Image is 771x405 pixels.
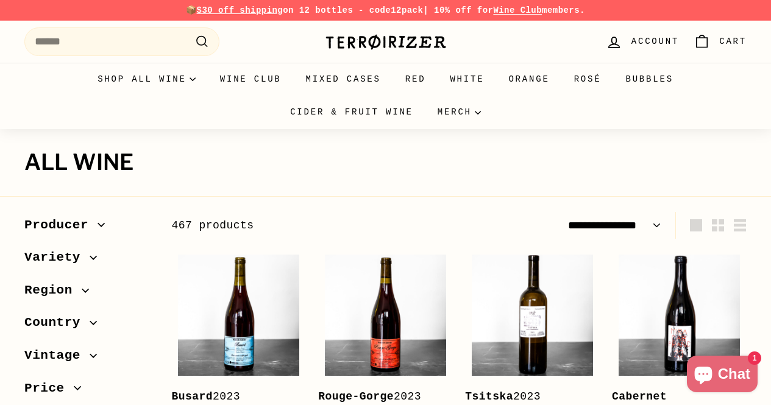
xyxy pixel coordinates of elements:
b: Tsitska [465,390,513,403]
span: $30 off shipping [197,5,283,15]
a: Orange [496,63,561,96]
a: White [438,63,496,96]
span: Country [24,312,90,333]
button: Variety [24,244,152,277]
a: Wine Club [208,63,294,96]
span: Variety [24,247,90,268]
span: Price [24,378,74,399]
button: Country [24,309,152,342]
summary: Merch [425,96,493,129]
a: Account [599,24,686,60]
span: Vintage [24,345,90,366]
span: Region [24,280,82,301]
span: Account [631,35,679,48]
div: 467 products [171,217,459,234]
h1: All wine [24,150,747,175]
a: Bubbles [613,63,685,96]
span: Cart [719,35,747,48]
span: Producer [24,215,98,236]
a: Cider & Fruit Wine [278,96,425,129]
p: 📦 on 12 bottles - code | 10% off for members. [24,4,747,17]
button: Vintage [24,342,152,375]
b: Busard [171,390,213,403]
a: Mixed Cases [294,63,393,96]
a: Cart [686,24,754,60]
inbox-online-store-chat: Shopify online store chat [683,356,761,395]
summary: Shop all wine [85,63,208,96]
button: Producer [24,212,152,245]
b: Rouge-Gorge [318,390,394,403]
a: Rosé [562,63,614,96]
strong: 12pack [391,5,423,15]
a: Red [393,63,438,96]
a: Wine Club [493,5,542,15]
button: Region [24,277,152,310]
